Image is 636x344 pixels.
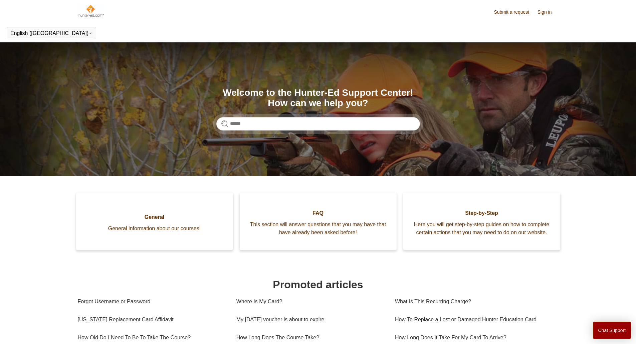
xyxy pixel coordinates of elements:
[78,4,105,17] img: Hunter-Ed Help Center home page
[78,311,226,329] a: [US_STATE] Replacement Card Affidavit
[216,117,420,130] input: Search
[538,9,559,16] a: Sign in
[413,221,550,237] span: Here you will get step-by-step guides on how to complete certain actions that you may need to do ...
[236,293,385,311] a: Where Is My Card?
[413,209,550,217] span: Step-by-Step
[76,193,233,250] a: General General information about our courses!
[10,30,92,36] button: English ([GEOGRAPHIC_DATA])
[395,293,554,311] a: What Is This Recurring Charge?
[494,9,536,16] a: Submit a request
[86,213,223,221] span: General
[395,311,554,329] a: How To Replace a Lost or Damaged Hunter Education Card
[593,322,631,339] button: Chat Support
[78,293,226,311] a: Forgot Username or Password
[250,209,387,217] span: FAQ
[403,193,560,250] a: Step-by-Step Here you will get step-by-step guides on how to complete certain actions that you ma...
[86,225,223,233] span: General information about our courses!
[250,221,387,237] span: This section will answer questions that you may have that have already been asked before!
[216,88,420,108] h1: Welcome to the Hunter-Ed Support Center! How can we help you?
[240,193,397,250] a: FAQ This section will answer questions that you may have that have already been asked before!
[236,311,385,329] a: My [DATE] voucher is about to expire
[78,277,559,293] h1: Promoted articles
